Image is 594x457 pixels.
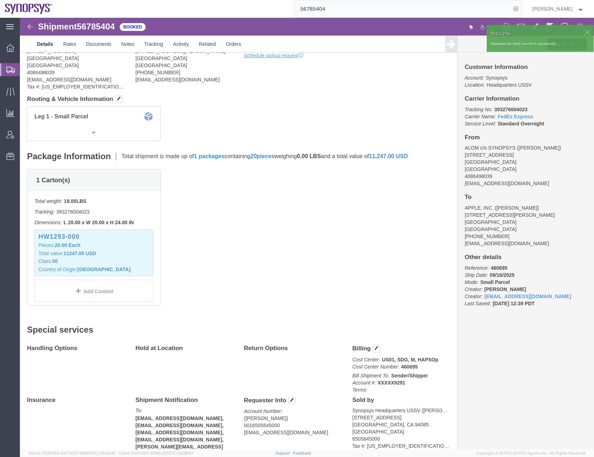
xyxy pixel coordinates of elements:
[20,18,594,450] iframe: FS Legacy Container
[295,0,511,17] input: Search for shipment number, reference number
[476,450,585,456] span: Copyright © [DATE]-[DATE] Agistix Inc., All Rights Reserved
[119,451,193,455] span: Client: 2025.19.0-129fbcf
[275,451,293,455] a: Support
[5,4,53,14] img: logo
[532,5,573,13] span: Rafael Chacon
[164,451,193,455] span: [DATE] 09:39:01
[86,451,116,455] span: [DATE] 09:50:40
[532,5,584,13] button: [PERSON_NAME]
[293,451,311,455] a: Feedback
[28,451,116,455] span: Server: 2025.19.0-91c74307f99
